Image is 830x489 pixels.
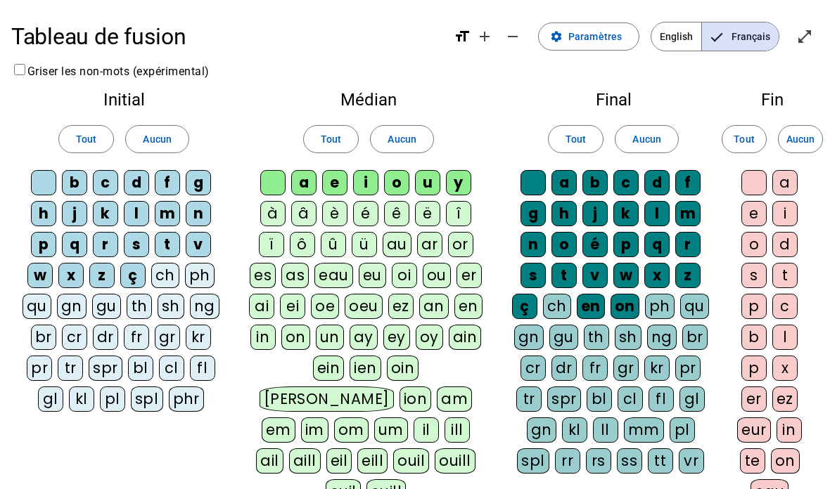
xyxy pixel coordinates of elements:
[186,170,211,195] div: g
[326,448,352,474] div: eil
[624,417,664,443] div: mm
[93,232,118,257] div: r
[260,201,286,226] div: à
[613,263,639,288] div: w
[69,386,94,412] div: kl
[734,131,754,148] span: Tout
[449,325,482,350] div: ain
[62,232,87,257] div: q
[771,448,800,474] div: on
[316,325,344,350] div: un
[454,294,483,319] div: en
[57,294,87,319] div: gn
[62,170,87,195] div: b
[772,294,798,319] div: c
[521,201,546,226] div: g
[471,22,499,51] button: Augmenter la taille de la police
[512,294,537,319] div: ç
[446,201,471,226] div: î
[58,263,84,288] div: x
[445,417,470,443] div: ill
[185,263,215,288] div: ph
[647,325,677,350] div: ng
[27,263,53,288] div: w
[393,448,429,474] div: ouil
[120,263,146,288] div: ç
[512,91,715,108] h2: Final
[644,263,670,288] div: x
[613,356,639,381] div: gr
[322,170,347,195] div: e
[321,232,346,257] div: û
[551,356,577,381] div: dr
[586,448,611,474] div: rs
[456,263,482,288] div: er
[593,417,618,443] div: ll
[384,170,409,195] div: o
[414,417,439,443] div: il
[291,170,317,195] div: a
[517,448,549,474] div: spl
[281,263,309,288] div: as
[353,201,378,226] div: é
[249,294,274,319] div: ai
[290,232,315,257] div: ô
[76,131,96,148] span: Tout
[31,232,56,257] div: p
[644,356,670,381] div: kr
[314,263,353,288] div: eau
[127,294,152,319] div: th
[370,125,433,153] button: Aucun
[388,294,414,319] div: ez
[260,386,394,412] div: [PERSON_NAME]
[617,448,642,474] div: ss
[11,65,210,78] label: Griser les non-mots (expérimental)
[89,356,122,381] div: spr
[387,356,419,381] div: oin
[741,325,767,350] div: b
[772,201,798,226] div: i
[93,170,118,195] div: c
[31,201,56,226] div: h
[649,386,674,412] div: fl
[772,170,798,195] div: a
[155,201,180,226] div: m
[374,417,408,443] div: um
[675,356,701,381] div: pr
[675,263,701,288] div: z
[679,386,705,412] div: gl
[437,386,472,412] div: am
[582,263,608,288] div: v
[737,417,771,443] div: eur
[741,356,767,381] div: p
[577,294,605,319] div: en
[155,232,180,257] div: t
[543,294,571,319] div: ch
[345,294,383,319] div: oeu
[384,201,409,226] div: ê
[301,417,328,443] div: im
[186,325,211,350] div: kr
[772,232,798,257] div: d
[675,201,701,226] div: m
[584,325,609,350] div: th
[357,448,388,474] div: eill
[611,294,639,319] div: on
[682,325,708,350] div: br
[791,22,819,51] button: Entrer en plein écran
[702,22,779,51] span: Français
[359,263,386,288] div: eu
[89,263,115,288] div: z
[675,232,701,257] div: r
[613,201,639,226] div: k
[383,232,411,257] div: au
[741,263,767,288] div: s
[644,201,670,226] div: l
[417,232,442,257] div: ar
[680,294,709,319] div: qu
[618,386,643,412] div: cl
[62,201,87,226] div: j
[786,131,815,148] span: Aucun
[568,28,622,45] span: Paramètres
[93,325,118,350] div: dr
